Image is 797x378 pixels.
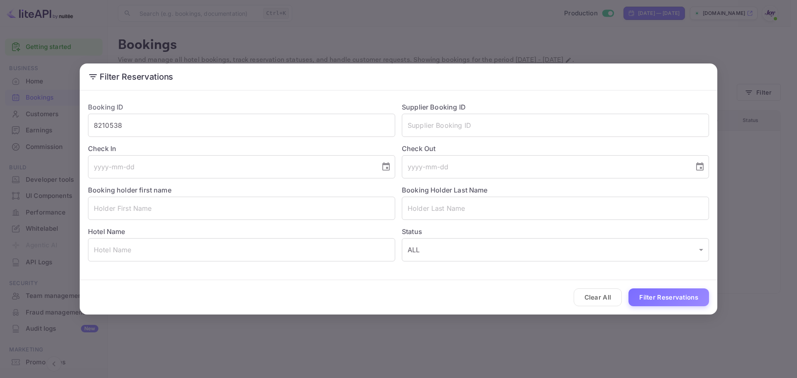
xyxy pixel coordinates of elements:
[88,144,395,154] label: Check In
[402,103,466,111] label: Supplier Booking ID
[88,197,395,220] input: Holder First Name
[628,288,709,306] button: Filter Reservations
[88,186,171,194] label: Booking holder first name
[692,159,708,175] button: Choose date
[88,114,395,137] input: Booking ID
[378,159,394,175] button: Choose date
[402,186,488,194] label: Booking Holder Last Name
[402,227,709,237] label: Status
[402,155,688,178] input: yyyy-mm-dd
[88,238,395,261] input: Hotel Name
[402,238,709,261] div: ALL
[574,288,622,306] button: Clear All
[402,197,709,220] input: Holder Last Name
[88,103,124,111] label: Booking ID
[88,155,374,178] input: yyyy-mm-dd
[88,227,125,236] label: Hotel Name
[402,144,709,154] label: Check Out
[80,63,717,90] h2: Filter Reservations
[402,114,709,137] input: Supplier Booking ID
